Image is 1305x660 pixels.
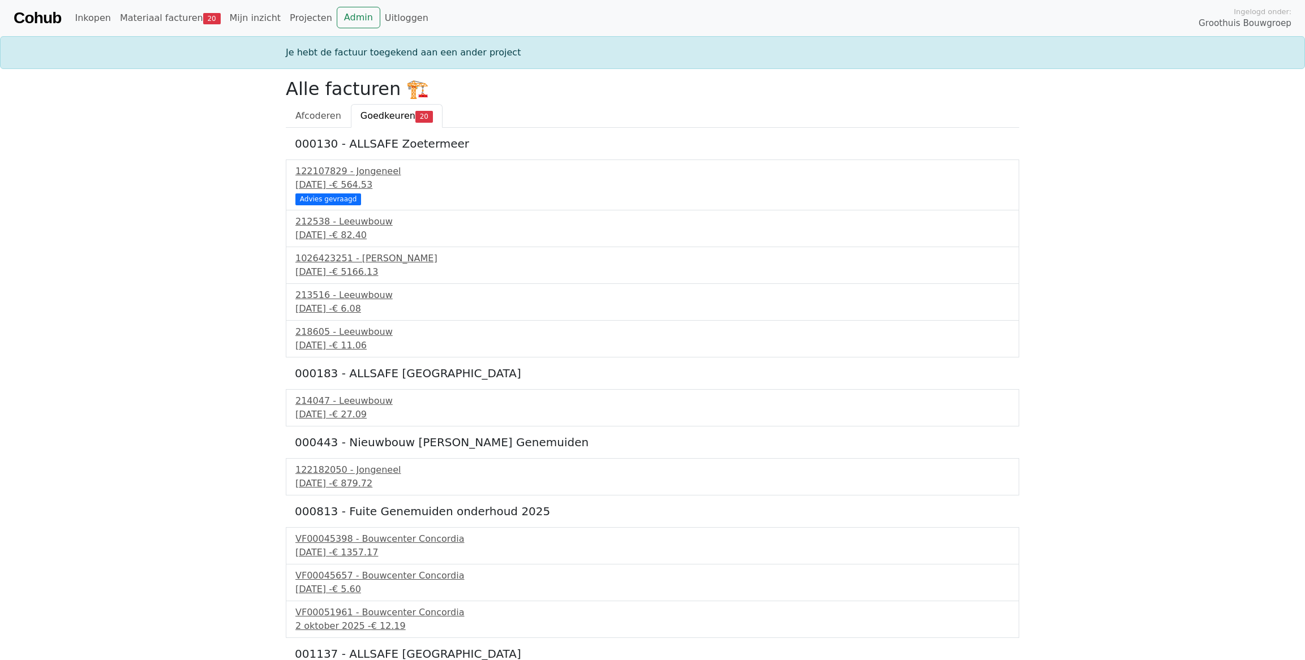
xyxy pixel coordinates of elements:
span: € 82.40 [332,230,367,240]
a: Uitloggen [380,7,433,29]
div: Je hebt de factuur toegekend aan een ander project [279,46,1026,59]
span: € 27.09 [332,409,367,420]
span: € 5166.13 [332,266,378,277]
a: Mijn inzicht [225,7,286,29]
a: Afcoderen [286,104,351,128]
div: [DATE] - [295,265,1010,279]
a: Inkopen [70,7,115,29]
a: VF00051961 - Bouwcenter Concordia2 oktober 2025 -€ 12.19 [295,606,1010,633]
div: Advies gevraagd [295,193,361,205]
span: € 5.60 [332,584,361,594]
a: 212538 - Leeuwbouw[DATE] -€ 82.40 [295,215,1010,242]
span: € 879.72 [332,478,372,489]
div: [DATE] - [295,302,1010,316]
span: € 12.19 [371,620,406,631]
h2: Alle facturen 🏗️ [286,78,1019,100]
a: Cohub [14,5,61,32]
div: 218605 - Leeuwbouw [295,325,1010,339]
span: 20 [415,111,433,122]
div: 122182050 - Jongeneel [295,463,1010,477]
a: Projecten [285,7,337,29]
div: VF00051961 - Bouwcenter Concordia [295,606,1010,619]
div: [DATE] - [295,339,1010,352]
span: € 6.08 [332,303,361,314]
div: 1026423251 - [PERSON_NAME] [295,252,1010,265]
a: 122107829 - Jongeneel[DATE] -€ 564.53 Advies gevraagd [295,165,1010,204]
div: 2 oktober 2025 - [295,619,1010,633]
a: Admin [337,7,380,28]
a: VF00045657 - Bouwcenter Concordia[DATE] -€ 5.60 [295,569,1010,596]
div: 122107829 - Jongeneel [295,165,1010,178]
span: Ingelogd onder: [1234,6,1291,17]
div: [DATE] - [295,178,1010,192]
span: 20 [203,13,221,24]
div: [DATE] - [295,228,1010,242]
h5: 000813 - Fuite Genemuiden onderhoud 2025 [295,504,1010,518]
span: Goedkeuren [360,110,415,121]
a: 218605 - Leeuwbouw[DATE] -€ 11.06 [295,325,1010,352]
span: Afcoderen [295,110,341,121]
span: Groothuis Bouwgroep [1199,17,1291,30]
a: VF00045398 - Bouwcenter Concordia[DATE] -€ 1357.17 [295,532,1010,559]
div: [DATE] - [295,546,1010,559]
div: VF00045398 - Bouwcenter Concordia [295,532,1010,546]
h5: 000130 - ALLSAFE Zoetermeer [295,137,1010,150]
div: [DATE] - [295,408,1010,421]
a: Goedkeuren20 [351,104,443,128]
div: 214047 - Leeuwbouw [295,394,1010,408]
a: 214047 - Leeuwbouw[DATE] -€ 27.09 [295,394,1010,421]
div: VF00045657 - Bouwcenter Concordia [295,569,1010,583]
span: € 1357.17 [332,547,378,558]
span: € 11.06 [332,340,367,351]
a: Materiaal facturen20 [115,7,225,29]
h5: 000183 - ALLSAFE [GEOGRAPHIC_DATA] [295,366,1010,380]
div: 213516 - Leeuwbouw [295,288,1010,302]
div: [DATE] - [295,583,1010,596]
h5: 000443 - Nieuwbouw [PERSON_NAME] Genemuiden [295,435,1010,449]
a: 122182050 - Jongeneel[DATE] -€ 879.72 [295,463,1010,490]
a: 213516 - Leeuwbouw[DATE] -€ 6.08 [295,288,1010,316]
a: 1026423251 - [PERSON_NAME][DATE] -€ 5166.13 [295,252,1010,279]
div: [DATE] - [295,477,1010,490]
div: 212538 - Leeuwbouw [295,215,1010,228]
span: € 564.53 [332,179,372,190]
